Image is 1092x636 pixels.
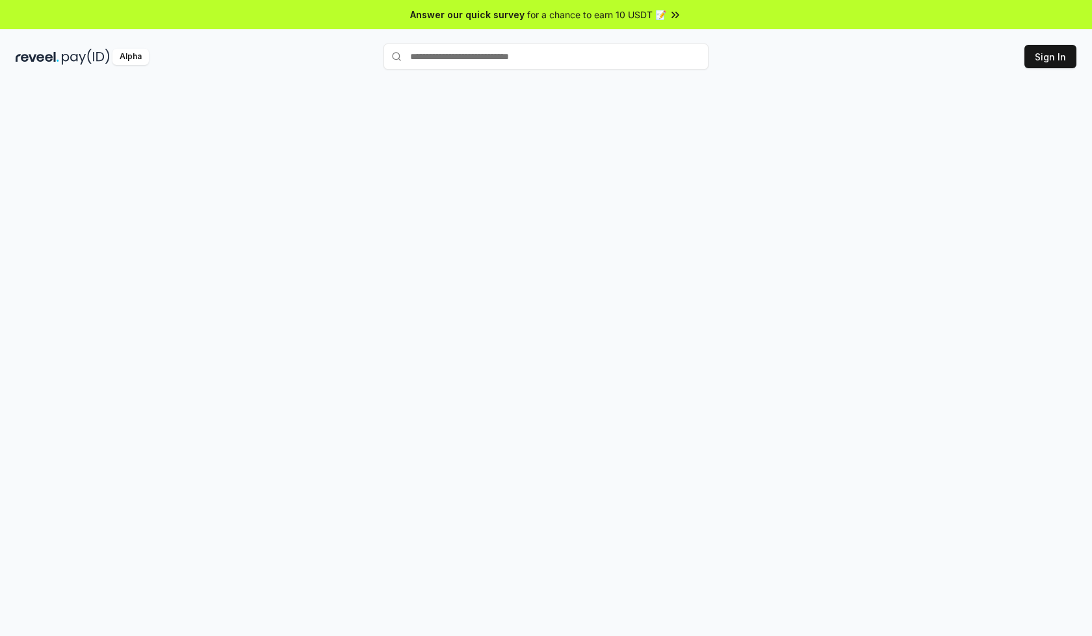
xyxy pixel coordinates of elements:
[112,49,149,65] div: Alpha
[16,49,59,65] img: reveel_dark
[527,8,666,21] span: for a chance to earn 10 USDT 📝
[410,8,525,21] span: Answer our quick survey
[62,49,110,65] img: pay_id
[1024,45,1076,68] button: Sign In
